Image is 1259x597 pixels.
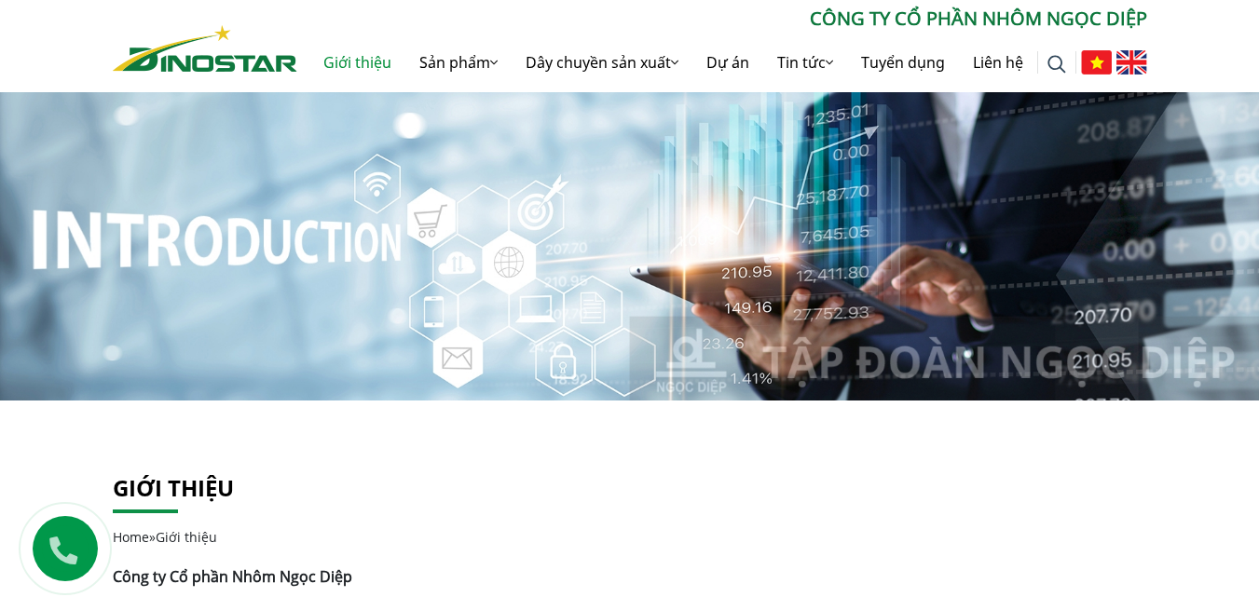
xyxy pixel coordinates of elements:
[113,528,217,546] span: »
[847,33,959,92] a: Tuyển dụng
[1081,50,1112,75] img: Tiếng Việt
[297,5,1147,33] p: CÔNG TY CỔ PHẦN NHÔM NGỌC DIỆP
[405,33,512,92] a: Sản phẩm
[1047,55,1066,74] img: search
[113,566,352,587] strong: Công ty Cổ phần Nhôm Ngọc Diệp
[692,33,763,92] a: Dự án
[512,33,692,92] a: Dây chuyền sản xuất
[113,528,149,546] a: Home
[309,33,405,92] a: Giới thiệu
[156,528,217,546] span: Giới thiệu
[959,33,1037,92] a: Liên hệ
[763,33,847,92] a: Tin tức
[1116,50,1147,75] img: English
[113,472,234,503] a: Giới thiệu
[113,25,297,72] img: Nhôm Dinostar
